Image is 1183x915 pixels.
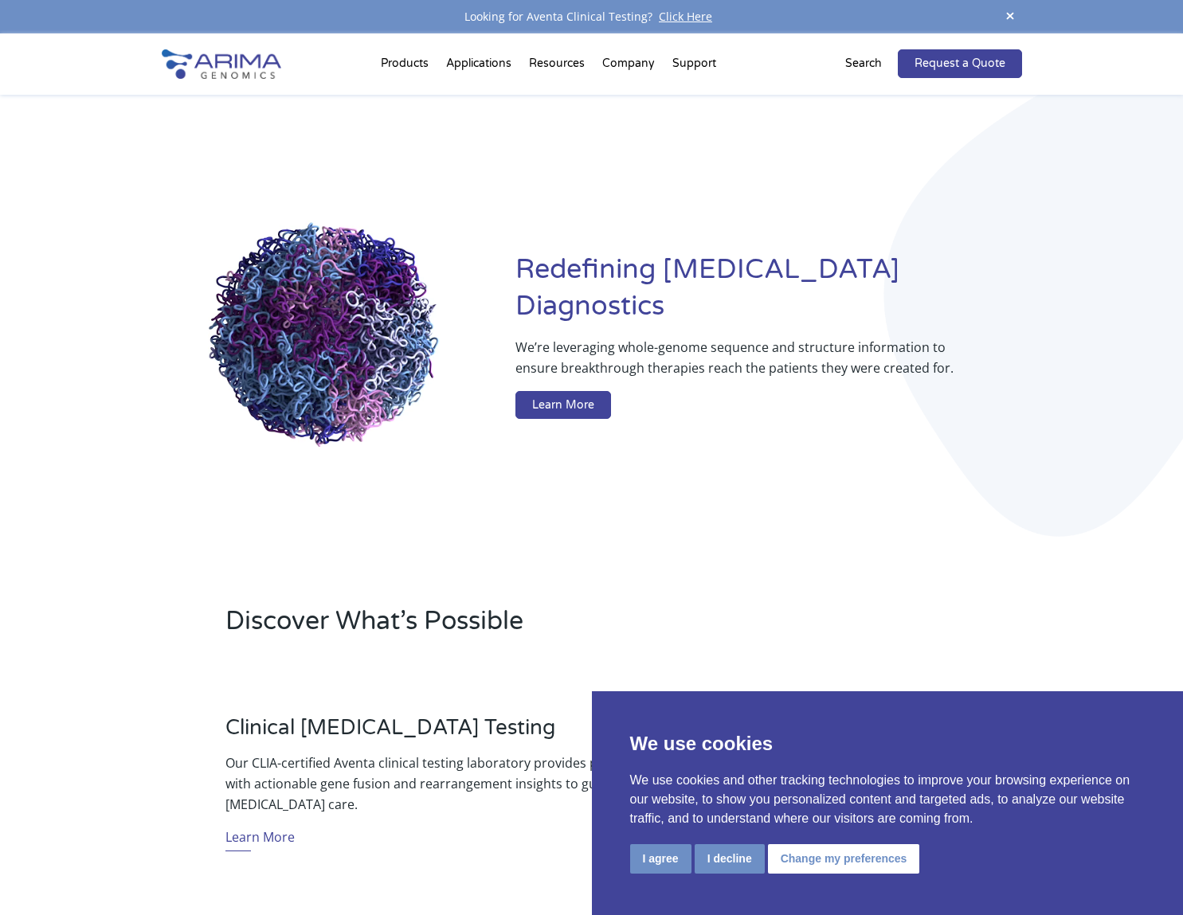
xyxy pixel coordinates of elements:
button: Change my preferences [768,844,920,874]
button: I agree [630,844,691,874]
p: Our CLIA-certified Aventa clinical testing laboratory provides physicians with actionable gene fu... [225,753,659,815]
a: Click Here [652,9,719,24]
p: We’re leveraging whole-genome sequence and structure information to ensure breakthrough therapies... [515,337,958,391]
div: Looking for Aventa Clinical Testing? [162,6,1022,27]
a: Learn More [225,827,295,851]
p: We use cookies [630,729,1146,758]
img: Arima-Genomics-logo [162,49,281,79]
a: Learn More [515,391,611,420]
p: Search [845,53,882,74]
h2: Discover What’s Possible [225,604,795,651]
h1: Redefining [MEDICAL_DATA] Diagnostics [515,252,1021,337]
h3: Clinical [MEDICAL_DATA] Testing [225,715,659,753]
p: We use cookies and other tracking technologies to improve your browsing experience on our website... [630,771,1146,828]
button: I decline [695,844,765,874]
a: Request a Quote [898,49,1022,78]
